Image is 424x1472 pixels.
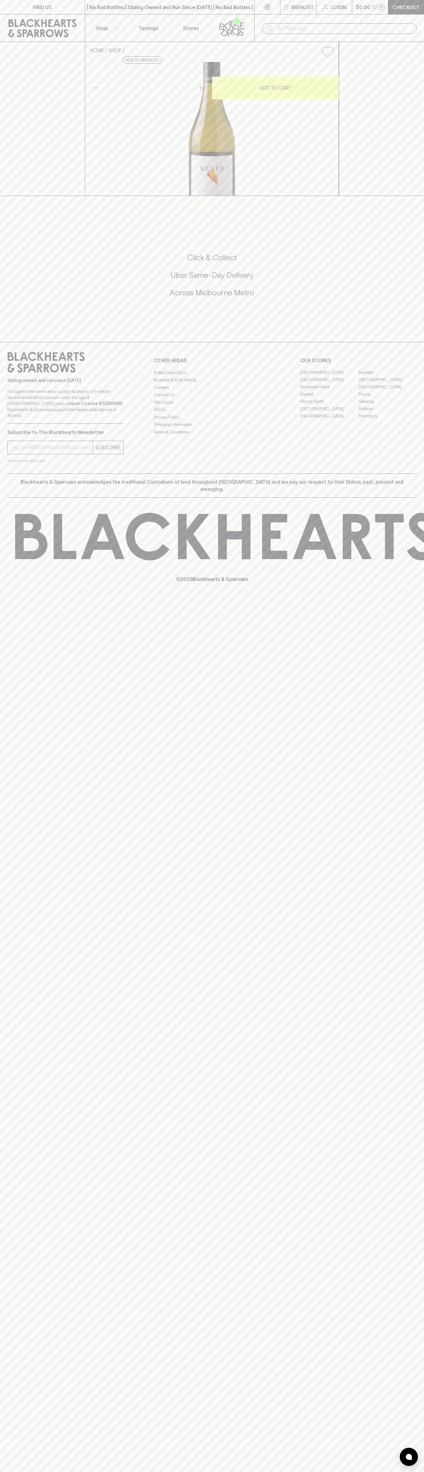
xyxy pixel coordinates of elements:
p: FIND US [33,4,52,11]
p: ADD TO CART [259,84,292,91]
a: [GEOGRAPHIC_DATA] [300,369,359,376]
a: Business & Bulk Gifting [154,376,270,384]
a: Gift Cards [154,399,270,406]
img: bubble-icon [406,1454,412,1460]
button: SUBSCRIBE [93,441,123,454]
a: Terms & Conditions [154,428,270,436]
p: Tastings [139,25,158,32]
h5: Click & Collect [7,253,417,263]
strong: Liquor License #32064953 [66,401,122,406]
a: Thornbury [359,413,417,420]
a: Braddon [359,369,417,376]
a: Shipping Information [154,421,270,428]
a: [GEOGRAPHIC_DATA] [359,383,417,391]
input: e.g. jane@blackheartsandsparrows.com.au [12,443,93,452]
p: We will never spam you [7,458,124,464]
button: ADD TO CART [212,77,339,99]
p: Shop [96,25,108,32]
p: Wishlist [291,4,314,11]
p: Blackhearts & Sparrows acknowledges the traditional Custodians of land throughout [GEOGRAPHIC_DAT... [12,478,412,493]
p: Sibling owned and run since [DATE] [7,377,124,383]
div: Call to action block [7,228,417,330]
img: 34058.png [85,62,339,196]
a: Fitzroy [359,391,417,398]
a: [GEOGRAPHIC_DATA] [300,376,359,383]
a: Geelong [359,398,417,405]
a: Prahran [359,405,417,413]
p: Checkout [392,4,420,11]
a: SHOP [109,48,122,53]
p: $0.00 [356,4,370,11]
button: Add to wishlist [122,56,162,64]
a: Stores [170,15,212,41]
a: Careers [154,384,270,391]
h5: Across Melbourne Metro [7,288,417,298]
a: [GEOGRAPHIC_DATA] [300,413,359,420]
a: Contact Us [154,391,270,399]
a: Privacy Policy [154,413,270,421]
h5: Uber Same-Day Delivery [7,270,417,280]
p: It is against the law to sell or supply alcohol to, or to obtain alcohol on behalf of a person un... [7,388,124,419]
p: SUBSCRIBE [95,444,121,451]
a: Elwood [300,391,359,398]
p: Stores [183,25,199,32]
button: Add to wishlist [319,44,336,60]
button: Shop [85,15,128,41]
a: Brunswick West [300,383,359,391]
a: [GEOGRAPHIC_DATA] [300,405,359,413]
a: Tastings [127,15,170,41]
a: FAQ's [154,406,270,413]
p: 0 [380,5,383,9]
p: OTHER AREAS [154,357,270,364]
p: Login [331,4,346,11]
input: Try "Pinot noir" [276,24,412,33]
a: Fitzroy North [300,398,359,405]
p: Subscribe to The Blackhearts Newsletter [7,429,124,436]
a: [GEOGRAPHIC_DATA] [359,376,417,383]
p: OUR STORES [300,357,417,364]
a: HOME [90,48,104,53]
a: Bottle Drop FAQ's [154,369,270,376]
